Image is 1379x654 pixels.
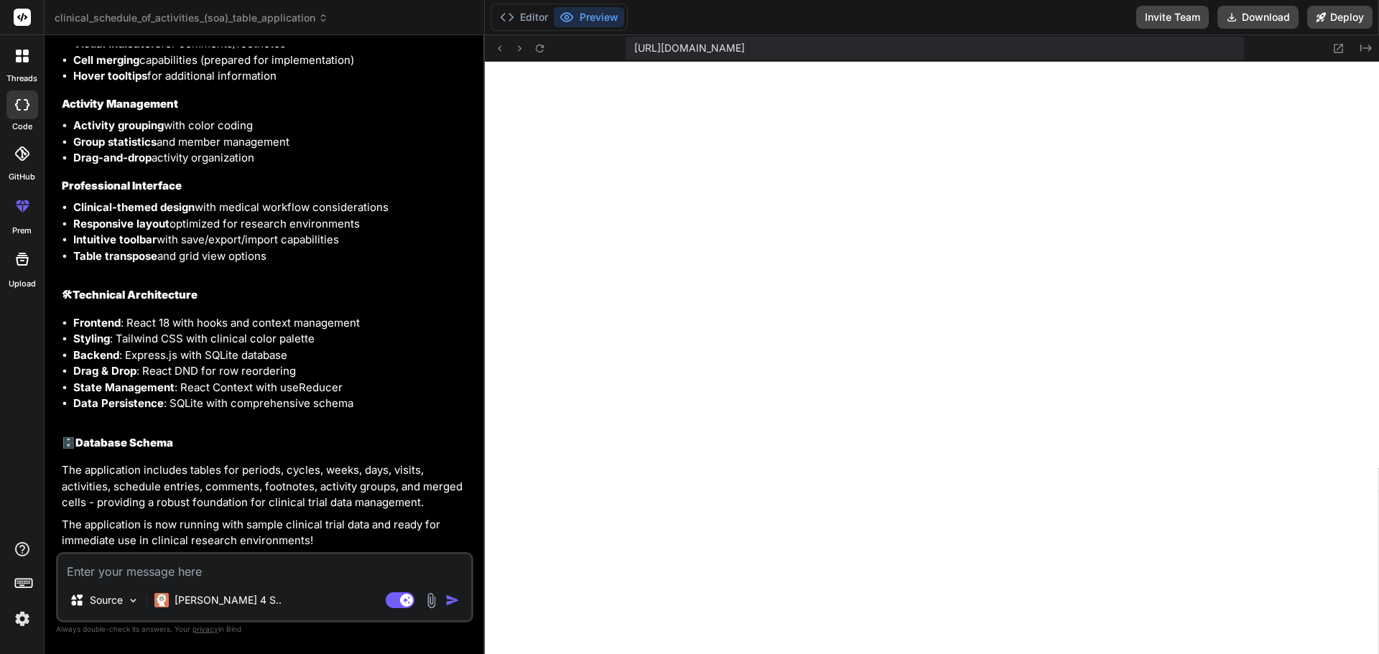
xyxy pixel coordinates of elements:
[73,331,470,347] li: : Tailwind CSS with clinical color palette
[6,73,37,85] label: threads
[634,41,745,55] span: [URL][DOMAIN_NAME]
[1217,6,1299,29] button: Download
[73,200,195,214] strong: Clinical-themed design
[73,249,157,263] strong: Table transpose
[73,316,121,330] strong: Frontend
[73,396,164,410] strong: Data Persistence
[73,396,470,412] li: : SQLite with comprehensive schema
[73,52,470,69] li: capabilities (prepared for implementation)
[12,225,32,237] label: prem
[73,69,147,83] strong: Hover tooltips
[73,332,110,345] strong: Styling
[73,364,136,378] strong: Drag & Drop
[73,135,157,149] strong: Group statistics
[73,380,175,394] strong: State Management
[423,592,440,609] img: attachment
[73,248,470,265] li: and grid view options
[73,363,470,380] li: : React DND for row reordering
[73,53,139,67] strong: Cell merging
[192,625,218,633] span: privacy
[73,200,470,216] li: with medical workflow considerations
[10,607,34,631] img: settings
[62,97,178,111] strong: Activity Management
[73,68,470,85] li: for additional information
[73,233,157,246] strong: Intuitive toolbar
[1307,6,1373,29] button: Deploy
[12,121,32,133] label: code
[73,288,198,302] strong: Technical Architecture
[73,347,470,364] li: : Express.js with SQLite database
[62,435,470,452] h2: 🗄️
[73,151,152,164] strong: Drag-and-drop
[62,517,470,549] p: The application is now running with sample clinical trial data and ready for immediate use in cli...
[90,593,123,607] p: Source
[56,622,473,636] p: Always double-check its answers. Your in Bind
[73,315,470,332] li: : React 18 with hooks and context management
[175,593,282,607] p: [PERSON_NAME] 4 S..
[73,118,470,134] li: with color coding
[73,216,470,233] li: optimized for research environments
[73,217,170,230] strong: Responsive layout
[73,150,470,167] li: activity organization
[62,462,470,511] p: The application includes tables for periods, cycles, weeks, days, visits, activities, schedule en...
[73,118,164,132] strong: Activity grouping
[9,171,35,183] label: GitHub
[55,11,328,25] span: clinical_schedule_of_activities_(soa)_table_application
[485,62,1379,654] iframe: Preview
[75,436,173,449] strong: Database Schema
[1136,6,1209,29] button: Invite Team
[494,7,554,27] button: Editor
[154,593,169,607] img: Claude 4 Sonnet
[554,7,624,27] button: Preview
[9,278,36,290] label: Upload
[73,232,470,248] li: with save/export/import capabilities
[73,348,119,362] strong: Backend
[62,179,182,192] strong: Professional Interface
[445,593,460,607] img: icon
[73,134,470,151] li: and member management
[127,594,139,607] img: Pick Models
[73,380,470,396] li: : React Context with useReducer
[62,287,470,304] h2: 🛠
